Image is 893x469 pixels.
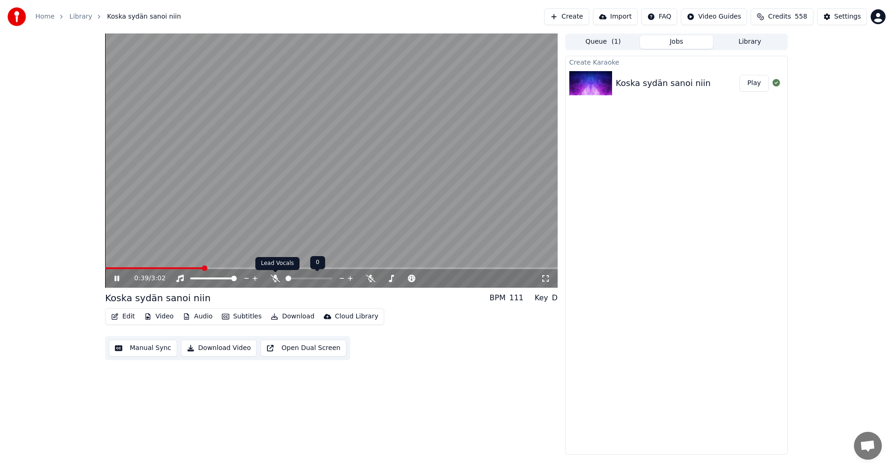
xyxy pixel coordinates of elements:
[641,8,677,25] button: FAQ
[7,7,26,26] img: youka
[768,12,791,21] span: Credits
[640,35,713,49] button: Jobs
[267,310,318,323] button: Download
[854,432,882,460] div: Avoin keskustelu
[181,340,257,357] button: Download Video
[134,274,149,283] span: 0:39
[490,292,506,304] div: BPM
[105,291,211,304] div: Koska sydän sanoi niin
[681,8,747,25] button: Video Guides
[255,257,300,270] div: Lead Vocals
[179,310,216,323] button: Audio
[140,310,177,323] button: Video
[795,12,807,21] span: 558
[612,37,621,46] span: ( 1 )
[310,256,325,269] div: 0
[751,8,813,25] button: Credits558
[35,12,181,21] nav: breadcrumb
[566,35,640,49] button: Queue
[35,12,54,21] a: Home
[69,12,92,21] a: Library
[109,340,177,357] button: Manual Sync
[834,12,861,21] div: Settings
[218,310,265,323] button: Subtitles
[535,292,548,304] div: Key
[740,75,769,92] button: Play
[566,56,787,67] div: Create Karaoke
[713,35,786,49] button: Library
[509,292,524,304] div: 111
[593,8,638,25] button: Import
[616,77,711,90] div: Koska sydän sanoi niin
[544,8,589,25] button: Create
[260,340,347,357] button: Open Dual Screen
[151,274,166,283] span: 3:02
[335,312,378,321] div: Cloud Library
[552,292,558,304] div: D
[817,8,867,25] button: Settings
[107,12,181,21] span: Koska sydän sanoi niin
[107,310,139,323] button: Edit
[134,274,157,283] div: /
